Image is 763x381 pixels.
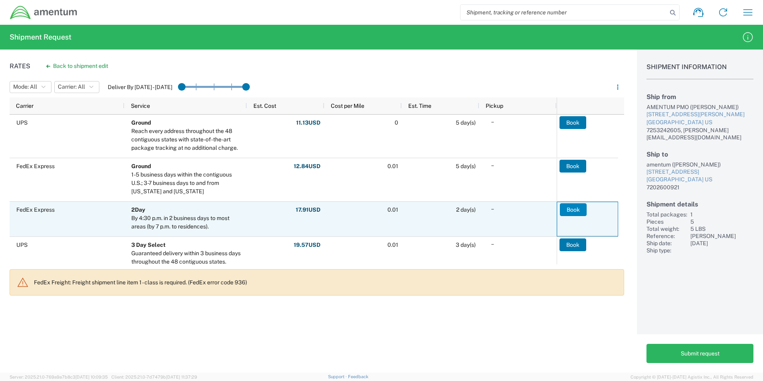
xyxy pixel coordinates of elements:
[293,160,321,173] button: 12.84USD
[646,93,753,101] h2: Ship from
[16,119,28,126] span: UPS
[387,206,398,213] span: 0.01
[486,103,503,109] span: Pickup
[646,111,753,119] div: [STREET_ADDRESS][PERSON_NAME]
[559,238,586,251] button: Book
[131,162,243,171] div: Ground
[690,225,753,232] div: 5 LBS
[646,211,687,218] div: Total packages:
[253,103,276,109] span: Est. Cost
[16,242,28,248] span: UPS
[646,344,753,363] button: Submit request
[296,119,320,127] span: 11.13 USD
[646,127,753,141] div: 7253242605, [PERSON_NAME][EMAIL_ADDRESS][DOMAIN_NAME]
[131,249,243,274] div: Guaranteed delivery within 3 business days throughout the 48 contiguous states. Electronic packag...
[131,127,243,152] div: Reach every address throughout the 48 contiguous states with state-of-the-art package tracking at...
[131,119,243,127] div: Ground
[13,83,37,91] span: Mode: All
[631,373,753,381] span: Copyright © [DATE]-[DATE] Agistix Inc., All Rights Reserved
[646,63,753,79] h1: Shipment Information
[34,279,617,286] p: FedEx Freight: Freight shipment line item 1 - class is required. (FedEx error code 936)
[461,5,667,20] input: Shipment, tracking or reference number
[16,206,55,213] span: FedEx Express
[348,374,368,379] a: Feedback
[387,242,398,248] span: 0.01
[296,206,320,214] span: 17.91 USD
[646,111,753,126] a: [STREET_ADDRESS][PERSON_NAME][GEOGRAPHIC_DATA] US
[108,83,172,91] label: Deliver By [DATE] - [DATE]
[559,116,586,129] button: Book
[646,247,687,254] div: Ship type:
[131,206,243,214] div: 2Day
[295,203,321,216] button: 17.91USD
[10,81,51,93] button: Mode: All
[16,103,34,109] span: Carrier
[40,59,115,73] button: Back to shipment edit
[456,119,476,126] span: 5 day(s)
[111,375,197,379] span: Client: 2025.21.0-7d7479b
[690,211,753,218] div: 1
[456,206,476,213] span: 2 day(s)
[560,203,587,216] button: Book
[131,103,150,109] span: Service
[646,103,753,111] div: AMENTUM PMO ([PERSON_NAME])
[646,200,753,208] h2: Shipment details
[646,176,753,184] div: [GEOGRAPHIC_DATA] US
[387,163,398,169] span: 0.01
[456,163,476,169] span: 5 day(s)
[131,171,243,196] div: 1-5 business days within the contiguous U.S.; 3-7 business days to and from Alaska and Hawaii
[646,168,753,176] div: [STREET_ADDRESS]
[408,103,431,109] span: Est. Time
[646,184,753,191] div: 7202600921
[646,225,687,232] div: Total weight:
[16,163,55,169] span: FedEx Express
[646,161,753,168] div: amentum ([PERSON_NAME])
[166,375,197,379] span: [DATE] 11:37:29
[690,218,753,225] div: 5
[456,242,476,248] span: 3 day(s)
[75,375,108,379] span: [DATE] 10:09:35
[294,163,320,170] span: 12.84 USD
[646,168,753,184] a: [STREET_ADDRESS][GEOGRAPHIC_DATA] US
[131,214,243,231] div: By 4:30 p.m. in 2 business days to most areas (by 7 p.m. to residences).
[328,374,348,379] a: Support
[646,151,753,158] h2: Ship to
[131,241,243,249] div: 3 Day Select
[646,240,687,247] div: Ship date:
[293,238,321,251] button: 19.57USD
[559,160,586,173] button: Book
[646,232,687,240] div: Reference:
[395,119,398,126] span: 0
[10,375,108,379] span: Server: 2025.21.0-769a9a7b8c3
[296,116,321,129] button: 11.13USD
[690,232,753,240] div: [PERSON_NAME]
[10,62,30,70] h1: Rates
[646,119,753,127] div: [GEOGRAPHIC_DATA] US
[646,218,687,225] div: Pieces
[294,241,320,249] span: 19.57 USD
[58,83,85,91] span: Carrier: All
[54,81,99,93] button: Carrier: All
[10,5,78,20] img: dyncorp
[10,32,71,42] h2: Shipment Request
[331,103,364,109] span: Cost per Mile
[690,240,753,247] div: [DATE]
